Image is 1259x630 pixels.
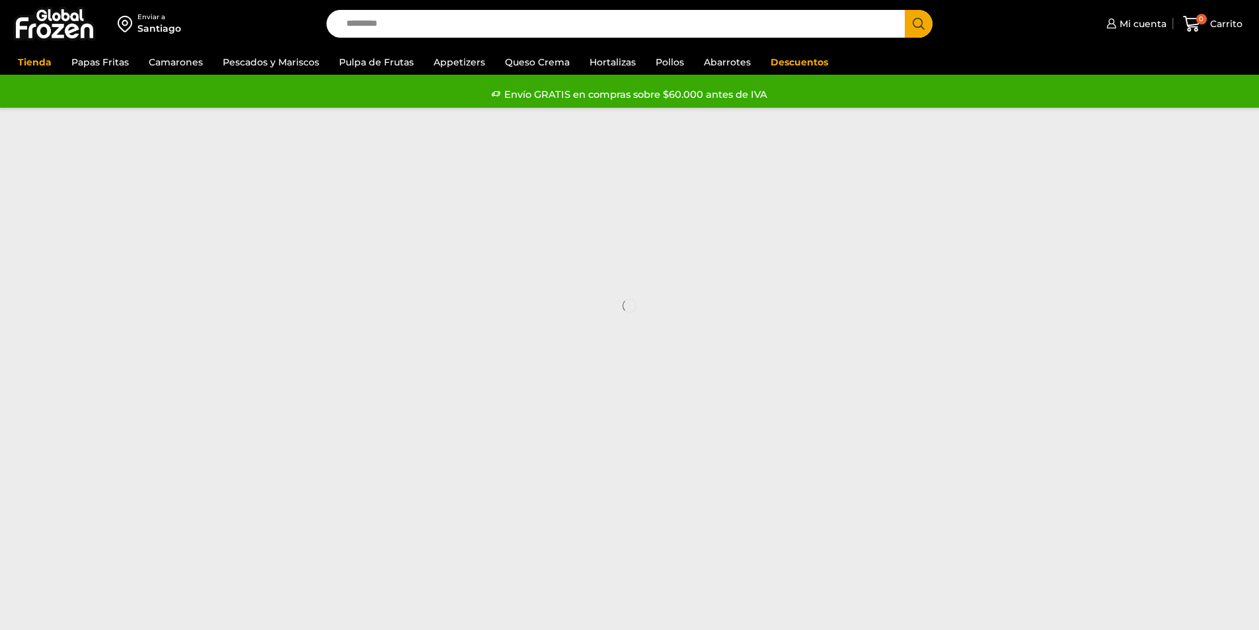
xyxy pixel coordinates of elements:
[142,50,210,75] a: Camarones
[65,50,135,75] a: Papas Fritas
[905,10,933,38] button: Search button
[649,50,691,75] a: Pollos
[1103,11,1166,37] a: Mi cuenta
[697,50,757,75] a: Abarrotes
[137,22,181,35] div: Santiago
[583,50,642,75] a: Hortalizas
[216,50,326,75] a: Pescados y Mariscos
[11,50,58,75] a: Tienda
[764,50,835,75] a: Descuentos
[118,13,137,35] img: address-field-icon.svg
[1196,14,1207,24] span: 0
[1207,17,1242,30] span: Carrito
[137,13,181,22] div: Enviar a
[1116,17,1166,30] span: Mi cuenta
[427,50,492,75] a: Appetizers
[332,50,420,75] a: Pulpa de Frutas
[498,50,576,75] a: Queso Crema
[1180,9,1246,40] a: 0 Carrito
